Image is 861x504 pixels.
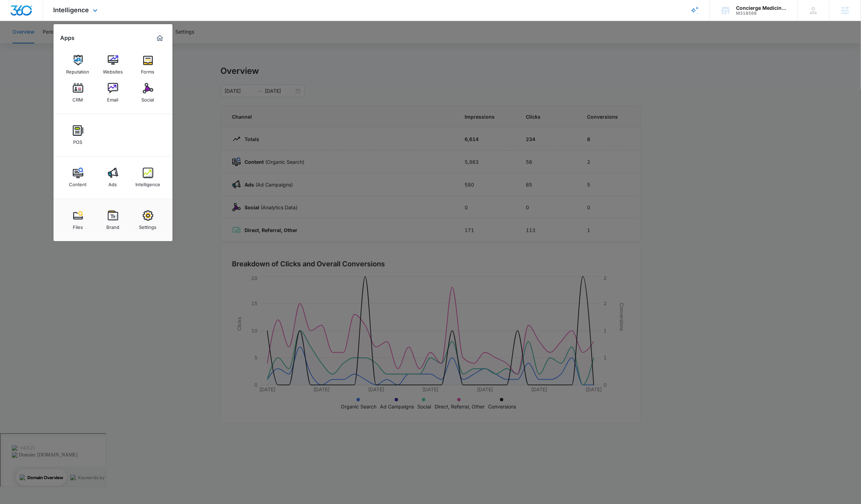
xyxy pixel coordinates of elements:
[27,41,63,46] div: Domain Overview
[73,221,83,230] div: Files
[142,93,154,103] div: Social
[77,41,118,46] div: Keywords by Traffic
[54,6,89,14] span: Intelligence
[61,35,75,41] h2: Apps
[107,93,119,103] div: Email
[135,178,160,187] div: Intelligence
[135,207,161,233] a: Settings
[19,41,24,46] img: tab_domain_overview_orange.svg
[154,33,165,44] a: Marketing 360® Dashboard
[66,65,90,75] div: Reputation
[736,11,787,16] div: account id
[11,11,17,17] img: logo_orange.svg
[65,207,91,233] a: Files
[135,164,161,191] a: Intelligence
[141,65,155,75] div: Forms
[65,164,91,191] a: Content
[135,79,161,106] a: Social
[70,41,75,46] img: tab_keywords_by_traffic_grey.svg
[73,93,83,103] div: CRM
[65,51,91,78] a: Reputation
[73,136,83,145] div: POS
[736,5,787,11] div: account name
[11,18,17,24] img: website_grey.svg
[69,178,87,187] div: Content
[65,79,91,106] a: CRM
[139,221,157,230] div: Settings
[18,18,77,24] div: Domain: [DOMAIN_NAME]
[100,79,126,106] a: Email
[100,164,126,191] a: Ads
[100,51,126,78] a: Websites
[20,11,34,17] div: v 4.0.25
[106,221,119,230] div: Brand
[65,122,91,148] a: POS
[100,207,126,233] a: Brand
[135,51,161,78] a: Forms
[109,178,117,187] div: Ads
[103,65,123,75] div: Websites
